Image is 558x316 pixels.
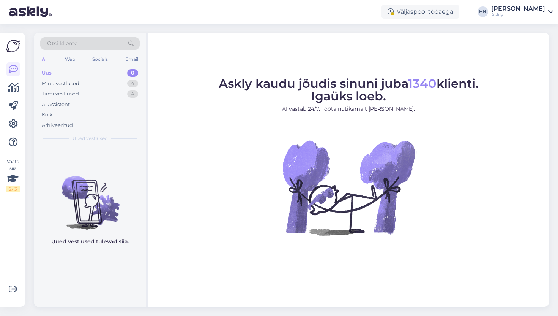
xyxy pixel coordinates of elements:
[219,76,479,103] span: Askly kaudu jõudis sinuni juba klienti. Igaüks loeb.
[51,238,129,246] p: Uued vestlused tulevad siia.
[91,54,109,64] div: Socials
[42,101,70,108] div: AI Assistent
[408,76,437,91] span: 1340
[40,54,49,64] div: All
[219,105,479,113] p: AI vastab 24/7. Tööta nutikamalt [PERSON_NAME].
[280,119,417,256] img: No Chat active
[124,54,140,64] div: Email
[6,39,20,53] img: Askly Logo
[127,69,138,77] div: 0
[63,54,77,64] div: Web
[42,90,79,98] div: Tiimi vestlused
[127,80,138,87] div: 4
[42,122,73,129] div: Arhiveeritud
[42,80,79,87] div: Minu vestlused
[381,5,459,19] div: Väljaspool tööaega
[491,6,553,18] a: [PERSON_NAME]Askly
[42,111,53,119] div: Kõik
[478,6,488,17] div: HN
[491,12,545,18] div: Askly
[127,90,138,98] div: 4
[34,162,146,231] img: No chats
[47,40,77,48] span: Otsi kliente
[6,186,20,192] div: 2 / 3
[42,69,52,77] div: Uus
[491,6,545,12] div: [PERSON_NAME]
[6,158,20,192] div: Vaata siia
[73,135,108,142] span: Uued vestlused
